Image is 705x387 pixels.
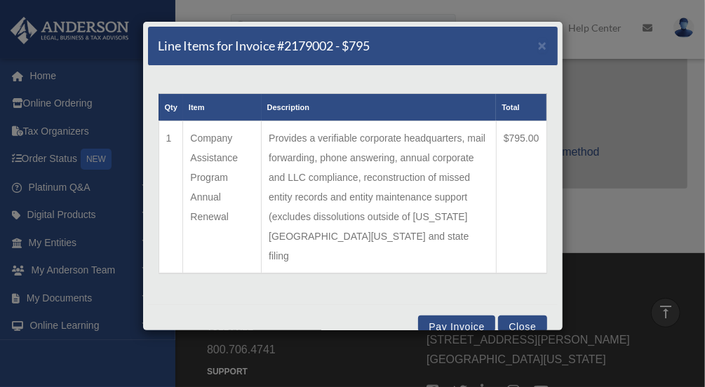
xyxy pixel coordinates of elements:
th: Description [262,94,497,121]
th: Total [496,94,546,121]
td: Provides a verifiable corporate headquarters, mail forwarding, phone answering, annual corporate ... [262,121,497,274]
button: Pay Invoice [418,315,495,332]
td: 1 [159,121,183,274]
td: $795.00 [496,121,546,274]
button: Close [538,38,547,53]
th: Qty [159,94,183,121]
button: Close [498,315,546,332]
h5: Line Items for Invoice #2179002 - $795 [159,37,370,55]
td: Company Assistance Program Annual Renewal [183,121,262,274]
th: Item [183,94,262,121]
span: × [538,37,547,53]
